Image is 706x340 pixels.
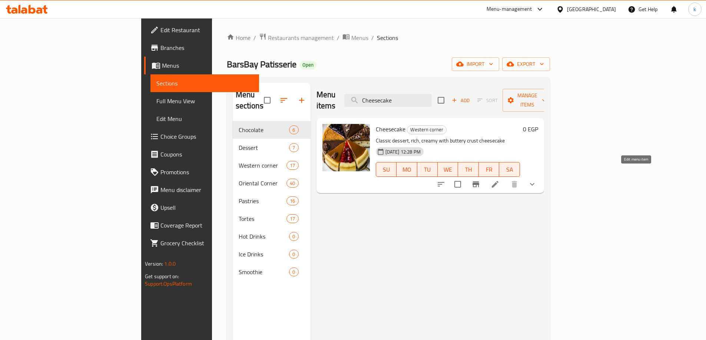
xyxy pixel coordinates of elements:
span: Open [299,62,316,68]
div: items [286,161,298,170]
span: Chocolate [239,125,289,134]
span: 6 [289,127,298,134]
span: 1.0.0 [164,259,176,269]
span: Western corner [239,161,287,170]
span: 7 [289,144,298,151]
span: Dessert [239,143,289,152]
div: Western corner17 [233,156,311,174]
div: Hot Drinks [239,232,289,241]
div: items [286,214,298,223]
span: MO [400,164,414,175]
span: 17 [287,162,298,169]
span: Version: [145,259,163,269]
div: Oriental Corner40 [233,174,311,192]
span: Edit Restaurant [160,26,253,34]
span: Menu disclaimer [160,185,253,194]
div: Smoothie0 [233,263,311,281]
button: WE [438,162,458,177]
button: FR [479,162,499,177]
span: Select all sections [259,92,275,108]
span: Cheesecake [376,124,405,135]
span: 0 [289,269,298,276]
span: Western corner [407,125,446,134]
a: Branches [144,39,259,57]
span: Add [451,96,471,105]
a: Full Menu View [150,92,259,110]
button: Add [449,95,473,106]
span: Sections [377,33,398,42]
span: Oriental Corner [239,179,287,188]
span: Menus [162,61,253,70]
div: Menu-management [487,5,532,14]
span: Branches [160,43,253,52]
img: Cheesecake [322,124,370,171]
span: TH [461,164,475,175]
div: items [289,267,298,276]
span: Tortes [239,214,287,223]
a: Menus [144,57,259,74]
a: Promotions [144,163,259,181]
span: SA [502,164,517,175]
li: / [337,33,339,42]
div: Hot Drinks0 [233,228,311,245]
button: import [452,57,499,71]
input: search [344,94,432,107]
span: Menus [351,33,368,42]
p: Classic dessert, rich, creamy with buttery crust cheesecake [376,136,520,145]
button: export [502,57,550,71]
span: BarsBay Patisserie [227,56,296,73]
a: Restaurants management [259,33,334,43]
span: import [458,60,493,69]
span: Pastries [239,196,287,205]
span: Grocery Checklist [160,239,253,248]
button: MO [397,162,417,177]
div: Dessert7 [233,139,311,156]
a: Grocery Checklist [144,234,259,252]
div: items [289,232,298,241]
span: FR [482,164,496,175]
button: TH [458,162,478,177]
button: sort-choices [432,175,450,193]
span: export [508,60,544,69]
span: 16 [287,198,298,205]
a: Menus [342,33,368,43]
span: Get support on: [145,272,179,281]
h6: 0 EGP [523,124,538,134]
span: 0 [289,251,298,258]
span: Add item [449,95,473,106]
a: Support.OpsPlatform [145,279,192,289]
span: WE [441,164,455,175]
span: Smoothie [239,267,289,276]
svg: Show Choices [528,180,537,189]
div: items [289,143,298,152]
span: Edit Menu [156,114,253,123]
span: TU [420,164,435,175]
span: Upsell [160,203,253,212]
button: SA [499,162,520,177]
span: Sections [156,79,253,88]
button: Manage items [503,89,552,112]
span: Coupons [160,150,253,159]
span: 0 [289,233,298,240]
h2: Menu items [316,89,336,111]
a: Coverage Report [144,216,259,234]
div: items [289,250,298,259]
span: Full Menu View [156,97,253,105]
button: delete [506,175,523,193]
a: Edit Restaurant [144,21,259,39]
div: Open [299,61,316,70]
span: Restaurants management [268,33,334,42]
a: Choice Groups [144,128,259,145]
div: items [286,179,298,188]
li: / [371,33,374,42]
span: Ice Drinks [239,250,289,259]
button: TU [417,162,438,177]
span: Select section [433,92,449,108]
